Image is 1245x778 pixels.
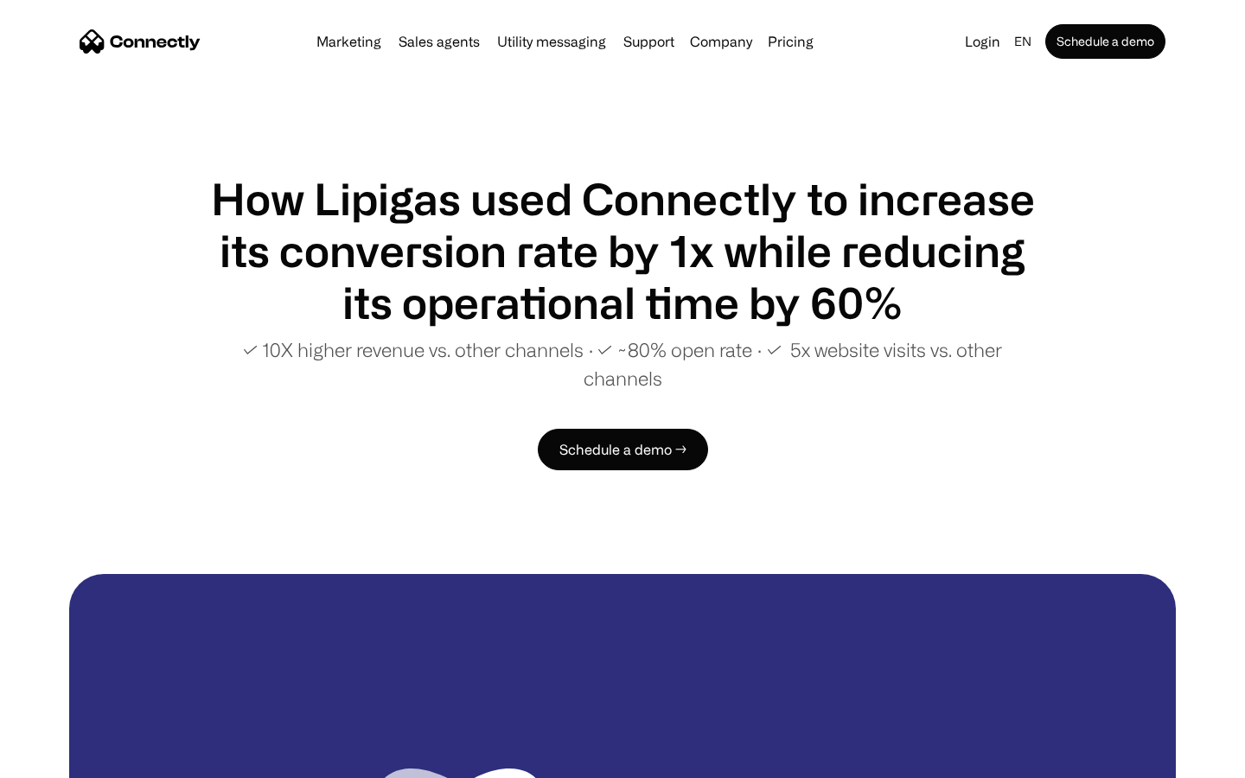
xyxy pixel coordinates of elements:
a: Schedule a demo → [538,429,708,470]
a: Support [616,35,681,48]
p: ✓ 10X higher revenue vs. other channels ∙ ✓ ~80% open rate ∙ ✓ 5x website visits vs. other channels [207,335,1037,392]
a: Pricing [761,35,820,48]
aside: Language selected: English [17,746,104,772]
a: Sales agents [392,35,487,48]
a: Login [958,29,1007,54]
a: Utility messaging [490,35,613,48]
div: en [1014,29,1031,54]
ul: Language list [35,748,104,772]
a: Marketing [310,35,388,48]
div: Company [690,29,752,54]
a: Schedule a demo [1045,24,1165,59]
h1: How Lipigas used Connectly to increase its conversion rate by 1x while reducing its operational t... [207,173,1037,328]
